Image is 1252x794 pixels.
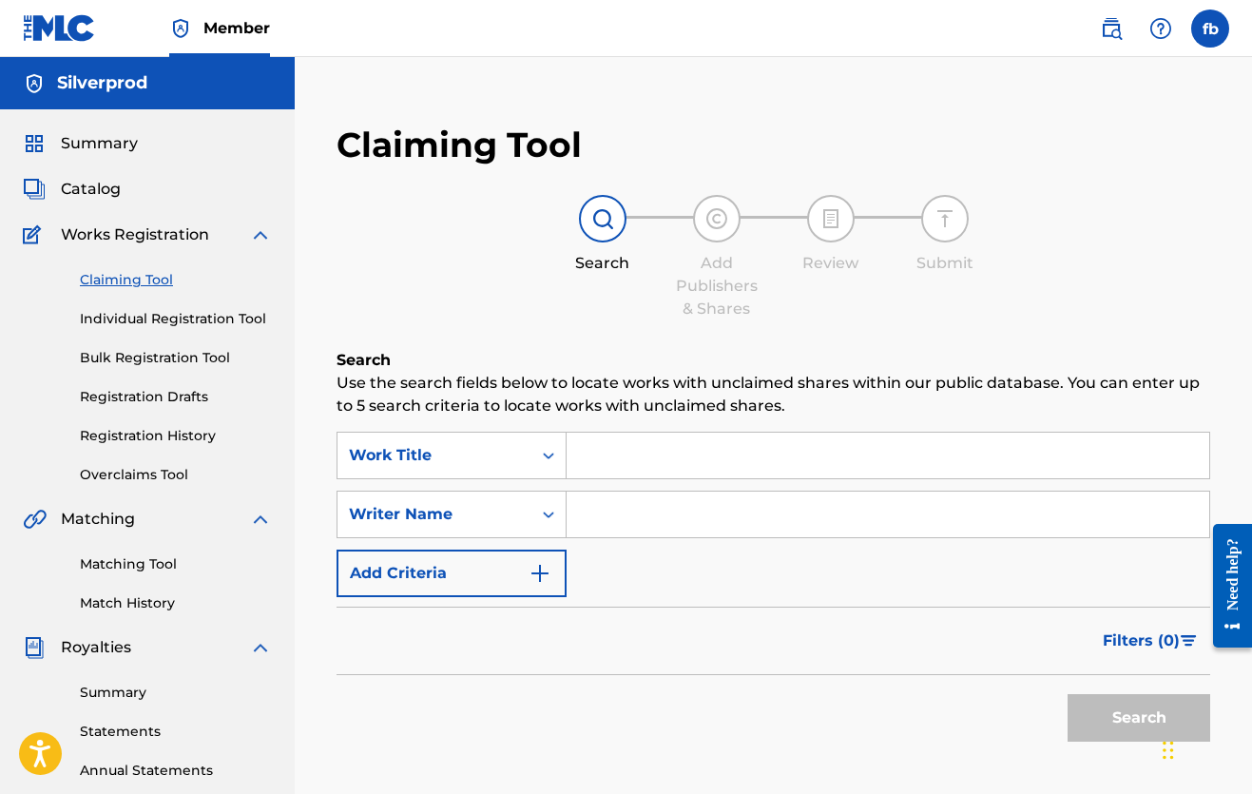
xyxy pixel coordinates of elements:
[169,17,192,40] img: Top Rightsholder
[61,508,135,531] span: Matching
[23,132,46,155] img: Summary
[80,270,272,290] a: Claiming Tool
[337,124,582,166] h2: Claiming Tool
[337,432,1210,751] form: Search Form
[80,761,272,781] a: Annual Statements
[80,426,272,446] a: Registration History
[80,309,272,329] a: Individual Registration Tool
[61,636,131,659] span: Royalties
[80,722,272,742] a: Statements
[249,223,272,246] img: expand
[80,593,272,613] a: Match History
[61,132,138,155] span: Summary
[669,252,764,320] div: Add Publishers & Shares
[80,554,272,574] a: Matching Tool
[23,72,46,95] img: Accounts
[1091,617,1210,665] button: Filters (0)
[1191,10,1229,48] div: User Menu
[23,178,46,201] img: Catalog
[80,465,272,485] a: Overclaims Tool
[1157,703,1252,794] iframe: Chat Widget
[23,132,138,155] a: SummarySummary
[337,349,1210,372] h6: Search
[61,178,121,201] span: Catalog
[1142,10,1180,48] div: Help
[337,550,567,597] button: Add Criteria
[1092,10,1130,48] a: Public Search
[349,503,520,526] div: Writer Name
[23,14,96,42] img: MLC Logo
[349,444,520,467] div: Work Title
[1199,505,1252,668] iframe: Resource Center
[529,562,551,585] img: 9d2ae6d4665cec9f34b9.svg
[819,207,842,230] img: step indicator icon for Review
[1100,17,1123,40] img: search
[23,508,47,531] img: Matching
[1149,17,1172,40] img: help
[61,223,209,246] span: Works Registration
[203,17,270,39] span: Member
[1181,635,1197,647] img: filter
[897,252,992,275] div: Submit
[249,636,272,659] img: expand
[80,348,272,368] a: Bulk Registration Tool
[934,207,956,230] img: step indicator icon for Submit
[249,508,272,531] img: expand
[23,636,46,659] img: Royalties
[591,207,614,230] img: step indicator icon for Search
[57,72,147,94] h5: Silverprod
[337,372,1210,417] p: Use the search fields below to locate works with unclaimed shares within our public database. You...
[555,252,650,275] div: Search
[783,252,878,275] div: Review
[80,387,272,407] a: Registration Drafts
[23,178,121,201] a: CatalogCatalog
[705,207,728,230] img: step indicator icon for Add Publishers & Shares
[80,683,272,703] a: Summary
[1163,722,1174,779] div: Drag
[23,223,48,246] img: Works Registration
[1103,629,1180,652] span: Filters ( 0 )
